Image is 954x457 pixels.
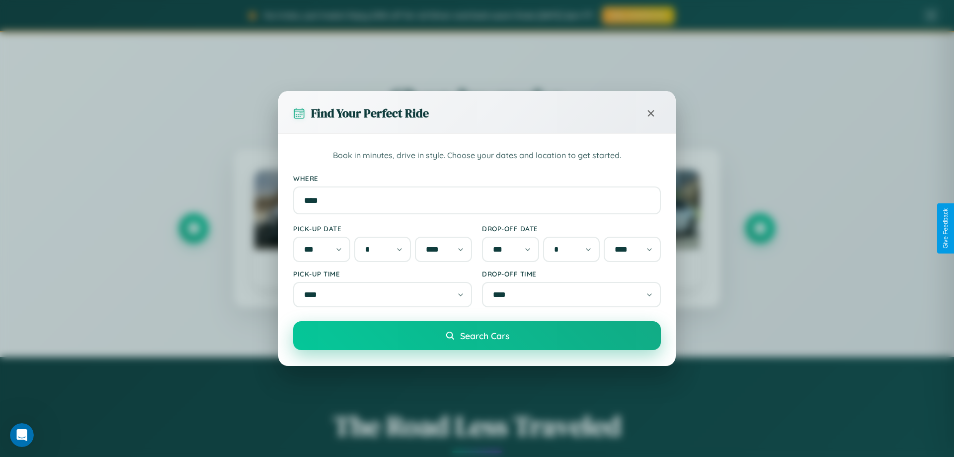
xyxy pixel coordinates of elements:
label: Drop-off Date [482,224,661,233]
label: Pick-up Date [293,224,472,233]
button: Search Cars [293,321,661,350]
label: Drop-off Time [482,270,661,278]
p: Book in minutes, drive in style. Choose your dates and location to get started. [293,149,661,162]
label: Pick-up Time [293,270,472,278]
span: Search Cars [460,330,509,341]
label: Where [293,174,661,183]
h3: Find Your Perfect Ride [311,105,429,121]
